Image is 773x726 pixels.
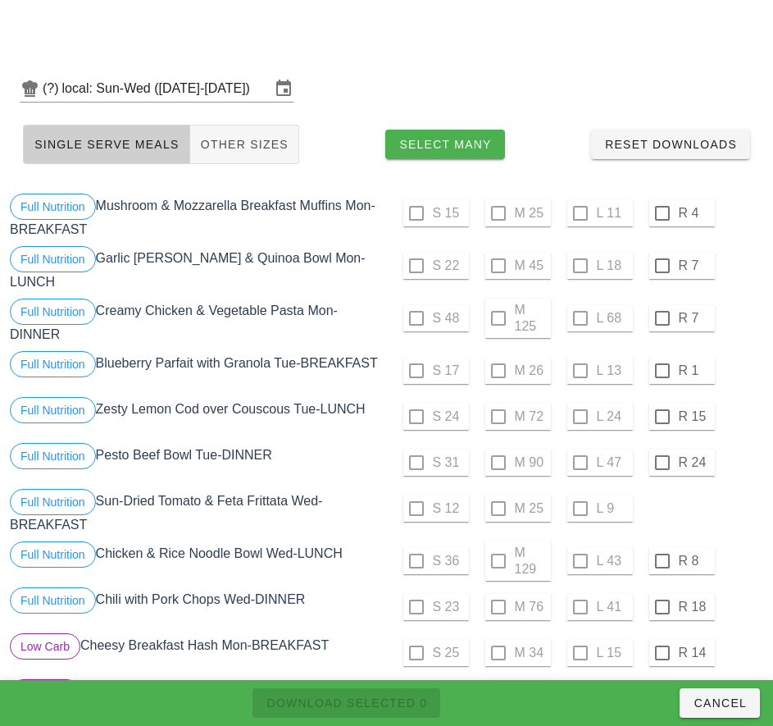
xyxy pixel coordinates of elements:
[20,542,85,567] span: Full Nutrition
[7,538,387,584] div: Chicken & Rice Noodle Bowl Wed-LUNCH
[693,696,747,710] span: Cancel
[7,243,387,295] div: Garlic [PERSON_NAME] & Quinoa Bowl Mon-LUNCH
[7,295,387,348] div: Creamy Chicken & Vegetable Pasta Mon-DINNER
[679,645,712,661] label: R 14
[200,138,289,151] span: Other Sizes
[34,138,180,151] span: Single Serve Meals
[20,444,85,468] span: Full Nutrition
[20,299,85,324] span: Full Nutrition
[20,490,85,514] span: Full Nutrition
[679,310,712,326] label: R 7
[679,454,712,471] label: R 24
[7,584,387,630] div: Chili with Pork Chops Wed-DINNER
[679,205,712,221] label: R 4
[190,125,299,164] button: Other Sizes
[23,125,190,164] button: Single Serve Meals
[20,398,85,422] span: Full Nutrition
[679,363,712,379] label: R 1
[398,138,492,151] span: Select Many
[43,80,62,97] div: (?)
[7,486,387,538] div: Sun-Dried Tomato & Feta Frittata Wed-BREAKFAST
[7,394,387,440] div: Zesty Lemon Cod over Couscous Tue-LUNCH
[679,258,712,274] label: R 7
[385,130,505,159] button: Select Many
[20,352,85,377] span: Full Nutrition
[591,130,750,159] button: Reset Downloads
[20,194,85,219] span: Full Nutrition
[20,634,70,659] span: Low Carb
[680,688,760,718] button: Cancel
[20,247,85,272] span: Full Nutrition
[20,588,85,613] span: Full Nutrition
[604,138,737,151] span: Reset Downloads
[7,630,387,676] div: Cheesy Breakfast Hash Mon-BREAKFAST
[679,553,712,569] label: R 8
[679,409,712,425] label: R 15
[7,190,387,243] div: Mushroom & Mozzarella Breakfast Muffins Mon-BREAKFAST
[7,348,387,394] div: Blueberry Parfait with Granola Tue-BREAKFAST
[679,599,712,615] label: R 18
[7,440,387,486] div: Pesto Beef Bowl Tue-DINNER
